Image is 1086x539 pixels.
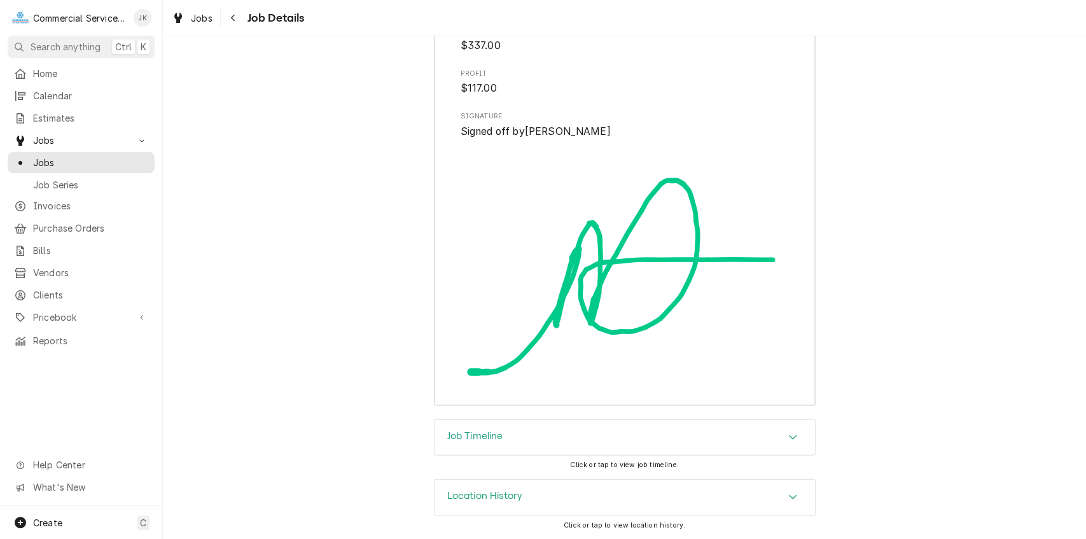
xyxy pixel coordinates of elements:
button: Accordion Details Expand Trigger [435,480,815,515]
span: Profit [461,81,789,96]
div: Subtotal [461,25,789,53]
span: $337.00 [461,39,501,52]
img: Signature [461,139,789,377]
a: Clients [8,284,155,305]
span: Search anything [31,40,101,53]
span: Job Series [33,178,148,192]
span: Subtotal [461,38,789,53]
span: Job Details [244,10,305,27]
span: What's New [33,480,147,494]
span: Create [33,517,62,528]
a: Jobs [167,8,218,29]
span: Vendors [33,266,148,279]
a: Estimates [8,108,155,129]
span: Invoices [33,199,148,213]
div: Commercial Service Co.'s Avatar [11,9,29,27]
span: Click or tap to view job timeline. [570,461,678,469]
span: Signed Off By [461,124,789,139]
span: Clients [33,288,148,302]
span: Pricebook [33,311,129,324]
span: Profit [461,69,789,79]
span: Click or tap to view location history. [564,521,685,529]
a: Bills [8,240,155,261]
h3: Location History [447,490,523,502]
span: Ctrl [115,40,132,53]
button: Navigate back [223,8,244,28]
span: Bills [33,244,148,257]
span: Estimates [33,111,148,125]
button: Accordion Details Expand Trigger [435,420,815,456]
button: Search anythingCtrlK [8,36,155,58]
div: Accordion Header [435,420,815,456]
span: Purchase Orders [33,221,148,235]
a: Go to What's New [8,477,155,498]
span: Signature [461,111,789,122]
a: Go to Pricebook [8,307,155,328]
div: Profit [461,69,789,96]
a: Vendors [8,262,155,283]
a: Home [8,63,155,84]
span: Help Center [33,458,147,472]
span: K [141,40,146,53]
div: JK [134,9,151,27]
span: Jobs [33,134,129,147]
span: Calendar [33,89,148,102]
div: Location History [434,479,816,516]
a: Job Series [8,174,155,195]
a: Go to Jobs [8,130,155,151]
span: Jobs [191,11,212,25]
span: $117.00 [461,82,497,94]
a: Go to Help Center [8,454,155,475]
a: Jobs [8,152,155,173]
div: Commercial Service Co. [33,11,127,25]
div: John Key's Avatar [134,9,151,27]
div: Accordion Header [435,480,815,515]
div: Job Timeline [434,419,816,456]
span: Home [33,67,148,80]
a: Purchase Orders [8,218,155,239]
div: Signator [461,111,789,377]
div: C [11,9,29,27]
span: Reports [33,334,148,347]
a: Reports [8,330,155,351]
a: Calendar [8,85,155,106]
a: Invoices [8,195,155,216]
span: C [140,516,146,529]
h3: Job Timeline [447,430,503,442]
span: Jobs [33,156,148,169]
